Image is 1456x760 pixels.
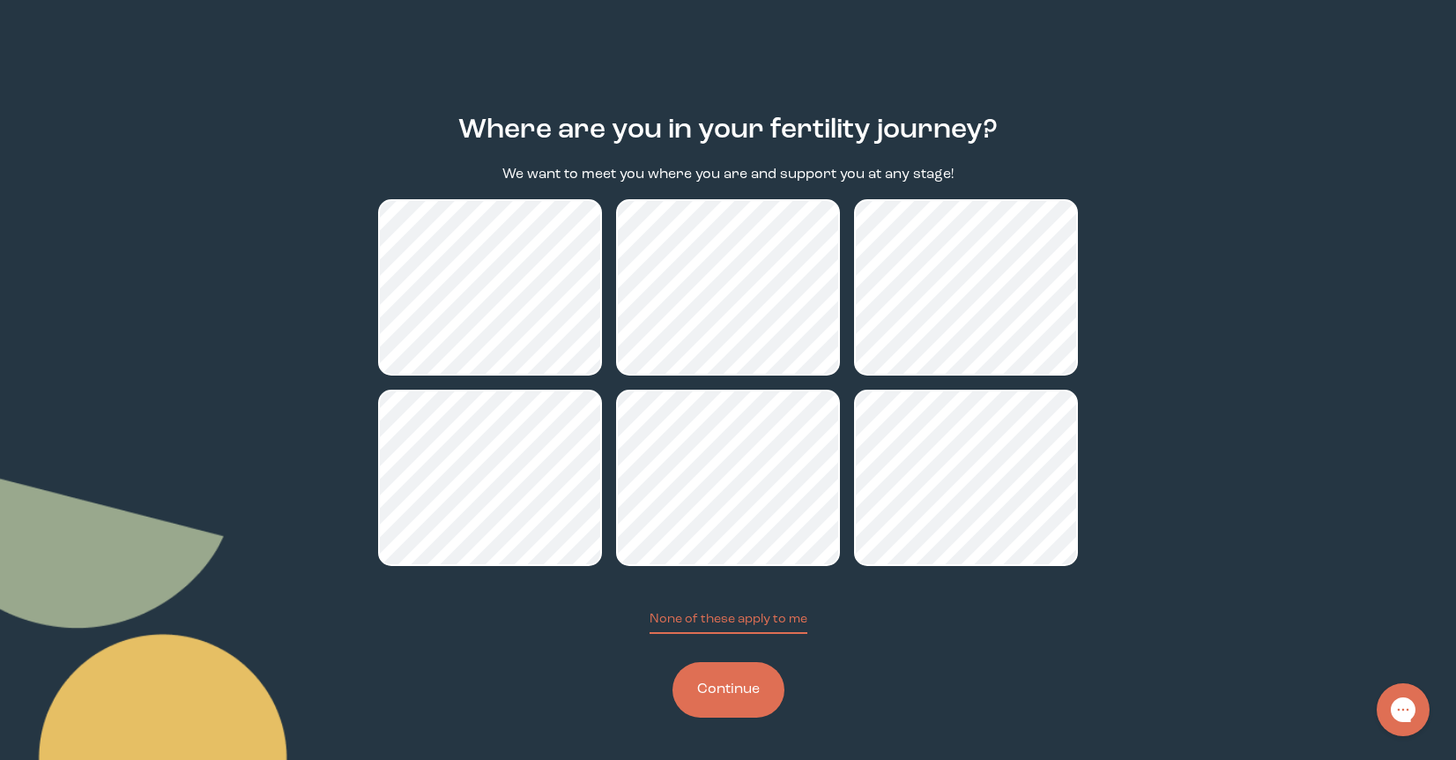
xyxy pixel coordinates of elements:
[502,165,954,185] p: We want to meet you where you are and support you at any stage!
[650,610,807,634] button: None of these apply to me
[672,662,784,718] button: Continue
[458,110,998,151] h2: Where are you in your fertility journey?
[1368,677,1438,742] iframe: Gorgias live chat messenger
